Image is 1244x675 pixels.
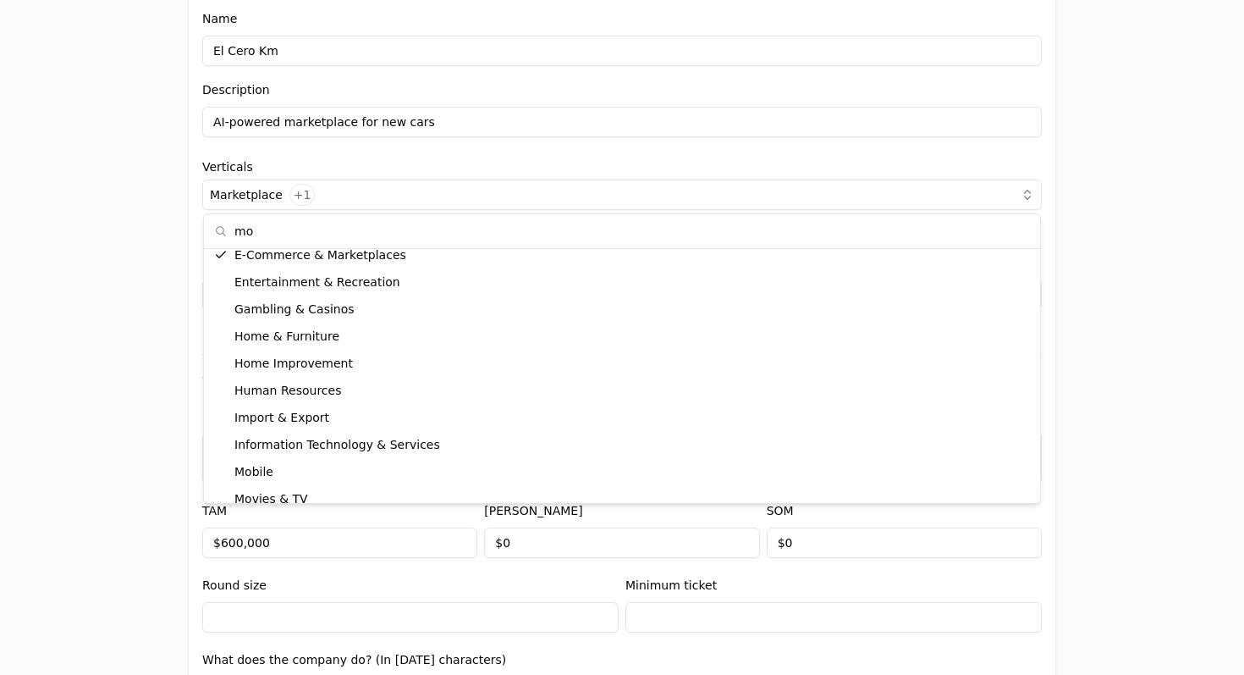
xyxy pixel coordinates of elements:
[207,296,1037,323] div: Gambling & Casinos
[207,458,1037,485] div: Mobile
[202,161,1042,173] label: Verticals
[207,404,1037,431] div: Import & Export
[202,256,237,269] label: Name
[207,377,1037,404] div: Human Resources
[202,83,270,97] label: Description
[207,268,1037,296] div: Entertainment & Recreation
[202,12,237,25] label: Name
[202,36,1042,66] input: Enter the name
[234,214,1030,248] input: Select verticals
[767,504,794,517] label: SOM
[202,107,1042,137] input: Enter the description
[202,578,267,592] label: Round size
[202,433,1042,484] textarea: El Cero Km is building an AI-powered sales channel for official dealerships, handling qualificati...
[202,227,1042,239] label: New user name and email
[207,350,1037,377] div: Home Improvement
[210,186,283,203] p: Marketplace
[202,409,703,423] label: Explain what the company does, what problem is solving and who is the target user.
[207,241,1037,268] div: E-Commerce & Marketplaces
[202,653,506,667] label: What does the company do? (In [DATE] characters)
[289,184,316,206] button: +1
[202,504,227,517] label: TAM
[625,578,717,592] label: Minimum ticket
[207,485,1037,512] div: Movies & TV
[207,323,1037,350] div: Home & Furniture
[204,249,1040,503] div: Suggestions
[484,504,582,517] label: [PERSON_NAME]
[202,354,1042,389] h2: Company Profile
[207,431,1037,458] div: Information Technology & Services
